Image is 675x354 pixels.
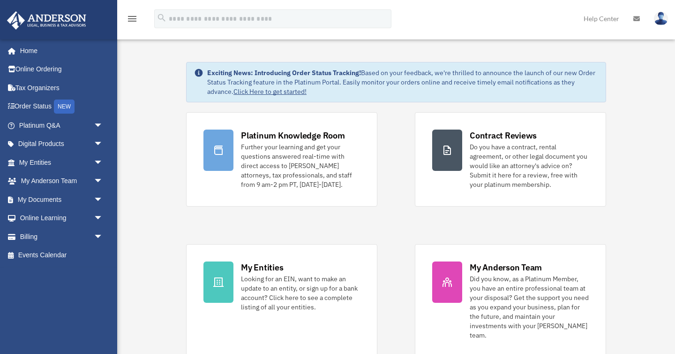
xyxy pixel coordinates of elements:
div: NEW [54,100,75,114]
div: Contract Reviews [470,130,537,141]
a: Contract Reviews Do you have a contract, rental agreement, or other legal document you would like... [415,112,606,207]
a: menu [127,16,138,24]
a: Online Learningarrow_drop_down [7,209,117,228]
img: Anderson Advisors Platinum Portal [4,11,89,30]
span: arrow_drop_down [94,172,112,191]
a: Click Here to get started! [233,87,307,96]
a: Events Calendar [7,246,117,265]
div: Based on your feedback, we're thrilled to announce the launch of our new Order Status Tracking fe... [207,68,598,96]
a: Digital Productsarrow_drop_down [7,135,117,154]
span: arrow_drop_down [94,209,112,228]
div: Looking for an EIN, want to make an update to an entity, or sign up for a bank account? Click her... [241,274,360,312]
span: arrow_drop_down [94,135,112,154]
i: search [157,13,167,23]
div: Did you know, as a Platinum Member, you have an entire professional team at your disposal? Get th... [470,274,589,340]
a: My Anderson Teamarrow_drop_down [7,172,117,191]
i: menu [127,13,138,24]
a: Platinum Q&Aarrow_drop_down [7,116,117,135]
img: User Pic [654,12,668,25]
div: My Anderson Team [470,262,542,273]
span: arrow_drop_down [94,190,112,209]
div: Further your learning and get your questions answered real-time with direct access to [PERSON_NAM... [241,142,360,189]
a: Tax Organizers [7,78,117,97]
a: My Documentsarrow_drop_down [7,190,117,209]
div: Platinum Knowledge Room [241,130,345,141]
span: arrow_drop_down [94,227,112,246]
span: arrow_drop_down [94,116,112,135]
a: Home [7,41,112,60]
span: arrow_drop_down [94,153,112,172]
a: Billingarrow_drop_down [7,227,117,246]
a: Platinum Knowledge Room Further your learning and get your questions answered real-time with dire... [186,112,377,207]
div: My Entities [241,262,283,273]
a: Online Ordering [7,60,117,79]
strong: Exciting News: Introducing Order Status Tracking! [207,69,361,77]
div: Do you have a contract, rental agreement, or other legal document you would like an attorney's ad... [470,142,589,189]
a: My Entitiesarrow_drop_down [7,153,117,172]
a: Order StatusNEW [7,97,117,116]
